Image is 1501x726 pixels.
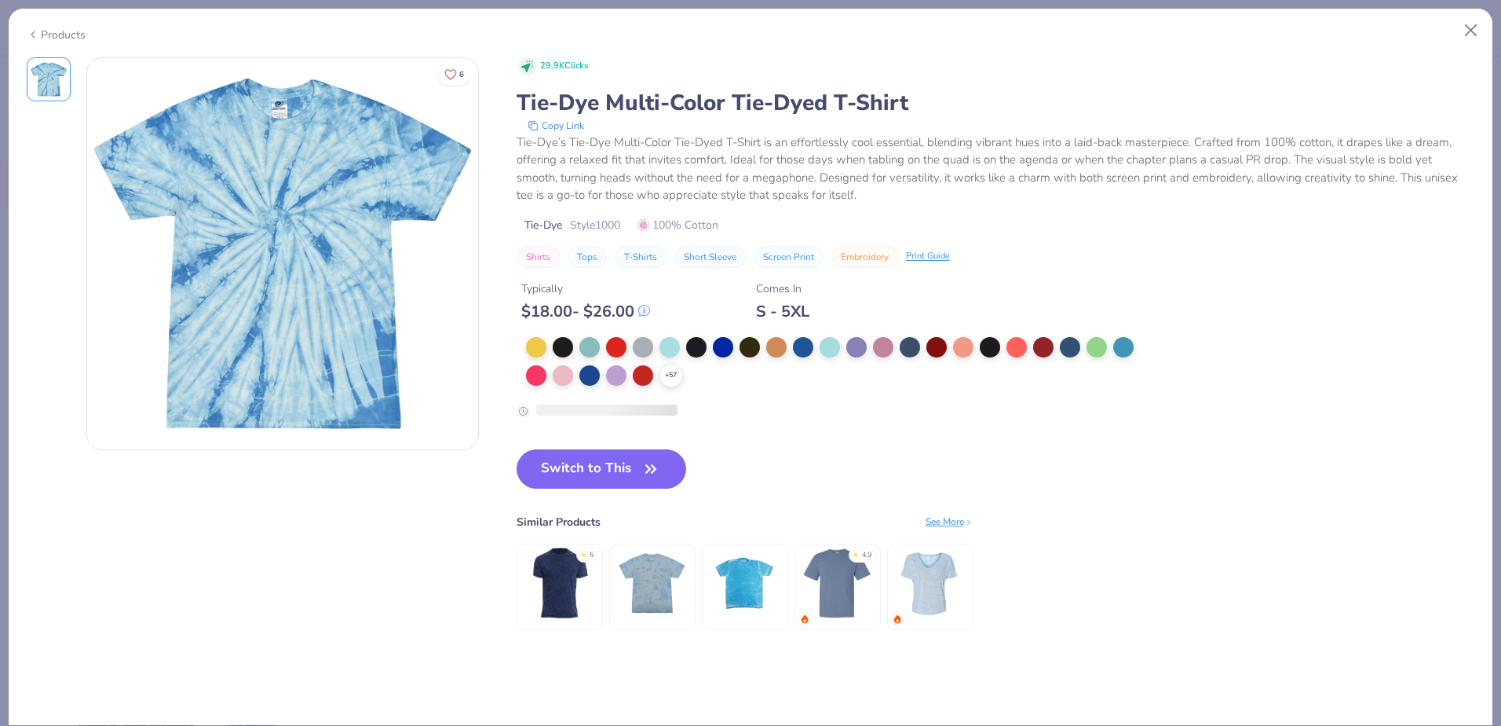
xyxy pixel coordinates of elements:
button: Short Sleeve [674,246,746,268]
button: Close [1456,16,1486,46]
button: T-Shirts [615,246,667,268]
div: See More [926,515,973,529]
button: copy to clipboard [523,118,589,134]
button: Shirts [517,246,560,268]
span: Tie-Dye [524,217,562,233]
div: ★ [853,550,859,556]
img: Front [30,60,68,98]
button: Embroidery [831,246,898,268]
button: Tops [568,246,607,268]
div: S - 5XL [756,302,809,321]
img: trending.gif [893,614,902,624]
div: Tie-Dye Multi-Color Tie-Dyed T-Shirt [517,88,1475,118]
img: Tie-Dye Vintage Wash T-Shirt [522,546,597,621]
div: ★ [580,550,586,556]
div: Comes In [756,280,809,297]
button: Screen Print [754,246,824,268]
span: Style 1000 [570,217,620,233]
div: Similar Products [517,514,601,530]
img: Tie-Dye Crystal Wash T-Shirt [615,546,689,621]
span: + 57 [665,370,677,381]
div: Typically [521,280,650,297]
span: 100% Cotton [637,217,718,233]
img: Front [87,58,478,449]
img: Bella + Canvas Women’s Slouchy V-Neck Tee [893,546,967,621]
span: 29.9K Clicks [540,60,588,73]
img: Comfort Colors Adult Heavyweight T-Shirt [800,546,875,621]
div: 4.9 [862,550,871,561]
button: Switch to This [517,449,687,489]
img: Tie-Dye Tie Dye 1350 [707,546,782,621]
img: trending.gif [800,614,809,624]
button: Like [437,63,471,86]
div: Print Guide [906,250,950,263]
div: Tie-Dye’s Tie-Dye Multi-Color Tie-Dyed T-Shirt is an effortlessly cool essential, blending vibran... [517,134,1475,204]
div: $ 18.00 - $ 26.00 [521,302,650,321]
span: 6 [459,71,464,79]
div: 5 [590,550,593,561]
div: Products [27,27,86,43]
